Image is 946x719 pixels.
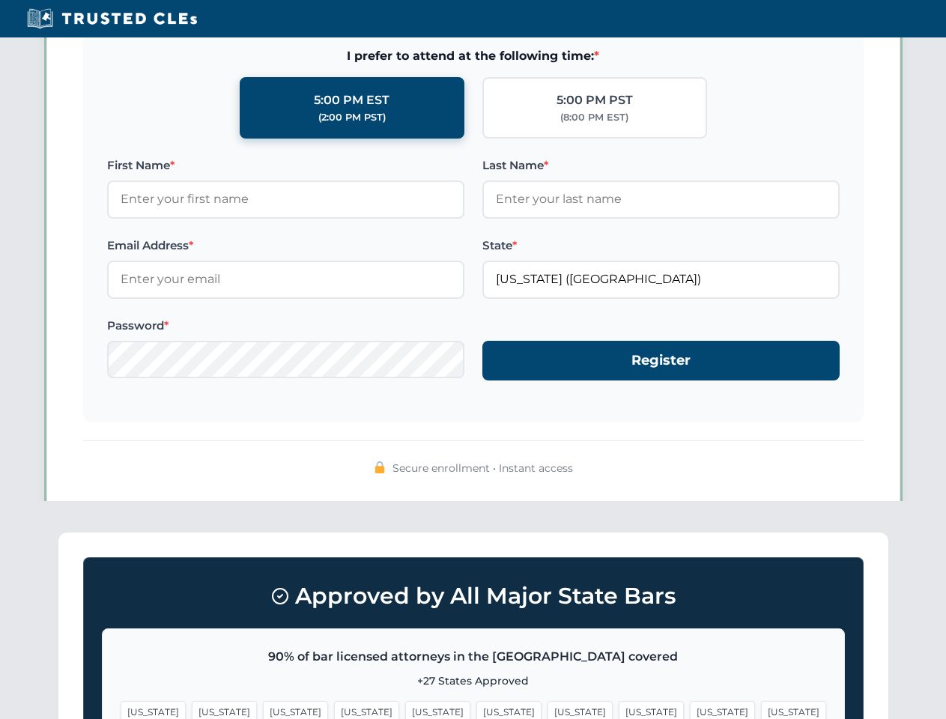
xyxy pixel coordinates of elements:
[107,157,464,175] label: First Name
[102,576,845,616] h3: Approved by All Major State Bars
[482,157,840,175] label: Last Name
[482,341,840,380] button: Register
[560,110,628,125] div: (8:00 PM EST)
[392,460,573,476] span: Secure enrollment • Instant access
[107,46,840,66] span: I prefer to attend at the following time:
[107,237,464,255] label: Email Address
[374,461,386,473] img: 🔒
[482,180,840,218] input: Enter your last name
[482,237,840,255] label: State
[107,261,464,298] input: Enter your email
[107,180,464,218] input: Enter your first name
[107,317,464,335] label: Password
[318,110,386,125] div: (2:00 PM PST)
[121,673,826,689] p: +27 States Approved
[22,7,201,30] img: Trusted CLEs
[557,91,633,110] div: 5:00 PM PST
[482,261,840,298] input: Florida (FL)
[314,91,389,110] div: 5:00 PM EST
[121,647,826,667] p: 90% of bar licensed attorneys in the [GEOGRAPHIC_DATA] covered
